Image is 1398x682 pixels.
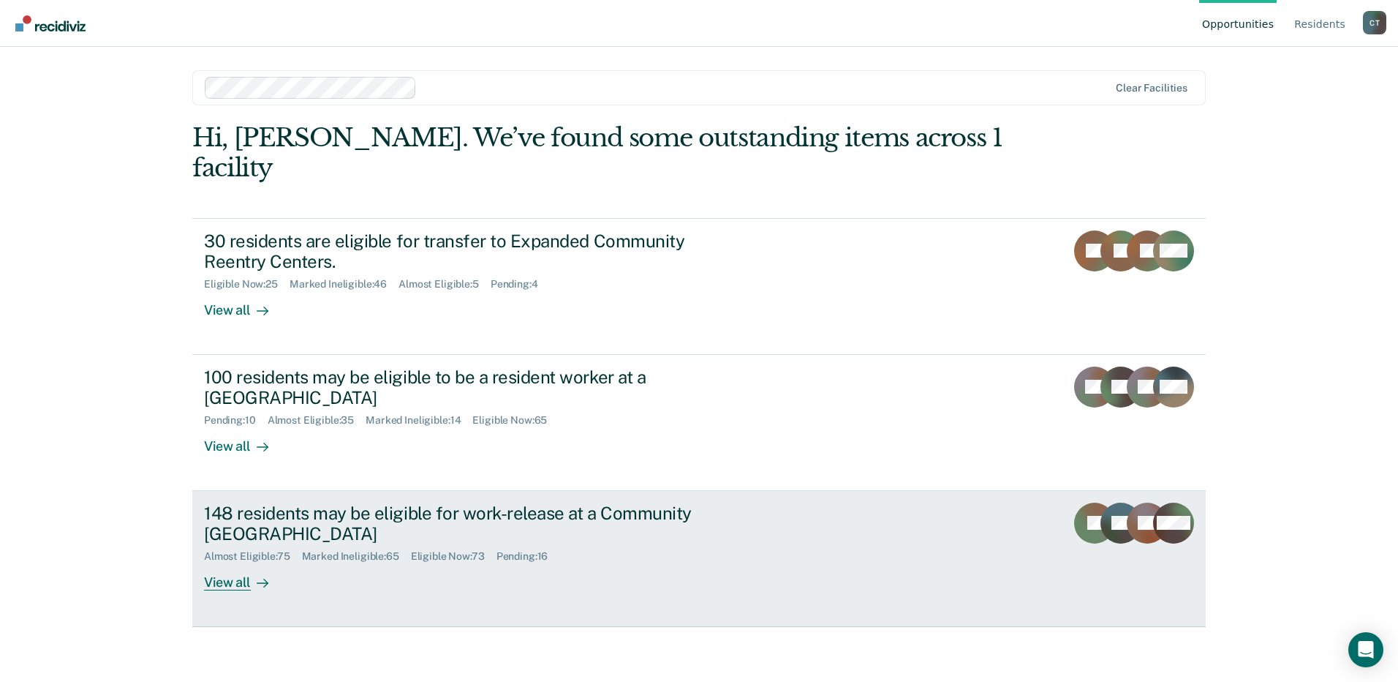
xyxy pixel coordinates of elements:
[491,278,550,291] div: Pending : 4
[1348,632,1383,667] div: Open Intercom Messenger
[268,414,366,427] div: Almost Eligible : 35
[192,218,1206,355] a: 30 residents are eligible for transfer to Expanded Community Reentry Centers.Eligible Now:25Marke...
[15,15,86,31] img: Recidiviz
[204,563,286,591] div: View all
[496,550,560,563] div: Pending : 16
[398,278,491,291] div: Almost Eligible : 5
[192,491,1206,627] a: 148 residents may be eligible for work-release at a Community [GEOGRAPHIC_DATA]Almost Eligible:75...
[204,231,717,273] div: 30 residents are eligible for transfer to Expanded Community Reentry Centers.
[204,427,286,455] div: View all
[472,414,559,427] div: Eligible Now : 65
[204,550,302,563] div: Almost Eligible : 75
[204,291,286,319] div: View all
[1363,11,1386,34] div: C T
[192,355,1206,491] a: 100 residents may be eligible to be a resident worker at a [GEOGRAPHIC_DATA]Pending:10Almost Elig...
[302,550,411,563] div: Marked Ineligible : 65
[411,550,496,563] div: Eligible Now : 73
[192,123,1003,183] div: Hi, [PERSON_NAME]. We’ve found some outstanding items across 1 facility
[1116,82,1187,94] div: Clear facilities
[290,278,398,291] div: Marked Ineligible : 46
[366,414,472,427] div: Marked Ineligible : 14
[204,414,268,427] div: Pending : 10
[1363,11,1386,34] button: Profile dropdown button
[204,367,717,409] div: 100 residents may be eligible to be a resident worker at a [GEOGRAPHIC_DATA]
[204,278,290,291] div: Eligible Now : 25
[204,503,717,545] div: 148 residents may be eligible for work-release at a Community [GEOGRAPHIC_DATA]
